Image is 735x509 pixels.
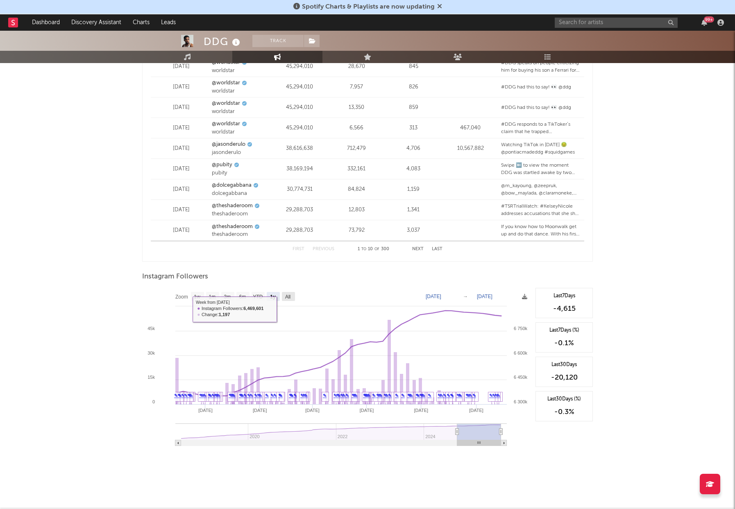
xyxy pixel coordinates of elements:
div: 1,159 [387,186,440,194]
div: Watching TikTok in [DATE] 🤢 @pontiacmadeddg #squidgames [501,141,580,156]
a: @theshaderoom [212,202,253,210]
div: 45,294,010 [273,83,326,91]
button: Next [412,247,424,251]
a: ✎ [336,393,340,398]
a: @pubity [212,161,232,169]
span: Dismiss [437,4,442,10]
text: 1y [270,294,276,300]
div: 28,670 [330,63,383,71]
div: 38,616,638 [273,145,326,153]
div: 73,792 [330,226,383,235]
a: ✎ [489,393,493,398]
text: [DATE] [477,294,492,299]
div: 712,479 [330,145,383,153]
div: Last 7 Days [540,292,588,300]
div: Swipe ⬅️ to view the moment DDG was startled awake by two pranksters who slapped him during their... [501,162,580,176]
div: Last 30 Days [540,361,588,369]
div: 467,040 [444,124,497,132]
div: 1,341 [387,206,440,214]
div: #DDG had this to say! 👀 @ddg [501,104,580,111]
div: 29,288,703 [273,206,326,214]
div: 313 [387,124,440,132]
div: -0.3 % [540,407,588,417]
div: -4,615 [540,304,588,314]
a: ✎ [419,393,423,398]
a: ✎ [211,393,215,398]
a: Charts [127,14,155,31]
div: DDG [204,35,242,48]
a: ✎ [363,393,367,398]
div: If you know how to Moonwalk get up and do that dance. With his first career entry on the Billboar... [501,223,580,238]
a: ✎ [376,393,380,398]
div: 7,957 [330,83,383,91]
text: 45k [147,326,155,331]
button: Previous [313,247,334,251]
a: ✎ [342,393,346,398]
text: 6 450k [514,375,528,380]
text: [DATE] [305,408,320,413]
div: 38,169,194 [273,165,326,173]
div: [DATE] [155,165,208,173]
a: ✎ [447,393,450,398]
a: @worldstar [212,120,240,128]
a: ✎ [492,393,496,398]
div: 845 [387,63,440,71]
a: ✎ [401,393,405,398]
a: @jasonderulo [212,140,245,149]
a: ✎ [302,393,306,398]
a: ✎ [456,393,460,398]
a: ✎ [407,393,411,398]
div: 3,037 [387,226,440,235]
a: ✎ [177,393,181,398]
a: ✎ [497,393,500,398]
text: All [285,294,290,300]
div: 13,350 [330,104,383,112]
div: -0.1 % [540,338,588,348]
div: 45,294,010 [273,63,326,71]
a: Leads [155,14,181,31]
text: YTD [253,294,263,300]
text: [DATE] [253,408,267,413]
a: ✎ [440,393,443,398]
a: ✎ [265,393,269,398]
div: Last 30 Days (%) [540,396,588,403]
div: worldstar [212,128,269,136]
a: @worldstar [212,79,240,87]
button: Track [252,35,304,47]
text: 6 750k [514,326,528,331]
div: 30,774,731 [273,186,326,194]
a: ✎ [273,393,277,398]
a: ✎ [472,393,476,398]
a: ✎ [383,393,387,398]
div: theshaderoom [212,210,269,218]
a: ✎ [229,393,232,398]
a: ✎ [469,393,472,398]
a: ✎ [450,393,454,398]
button: 99+ [701,19,707,26]
a: ✎ [289,393,293,398]
div: [DATE] [155,186,208,194]
a: ✎ [345,393,349,398]
div: #DDG speaks on people criticizing him for buying his son a Ferrari for his 1st birthday! 👀 @ddg [501,59,580,74]
div: jasonderulo [212,149,269,157]
a: ✎ [388,393,392,398]
div: 10,567,882 [444,145,497,153]
a: ✎ [247,393,251,398]
a: ✎ [208,393,211,398]
a: ✎ [203,393,206,398]
a: ✎ [323,393,327,398]
text: 6 300k [514,399,528,404]
a: ✎ [465,393,469,398]
a: ✎ [214,393,218,398]
text: Zoom [175,294,188,300]
a: ✎ [340,393,344,398]
text: 30k [147,351,155,355]
div: -20,120 [540,373,588,382]
div: 859 [387,104,440,112]
a: ✎ [333,393,337,398]
div: worldstar [212,108,269,116]
a: ✎ [181,393,185,398]
div: Last 7 Days (%) [540,327,588,334]
a: ✎ [239,393,243,398]
text: 1w [194,294,200,300]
